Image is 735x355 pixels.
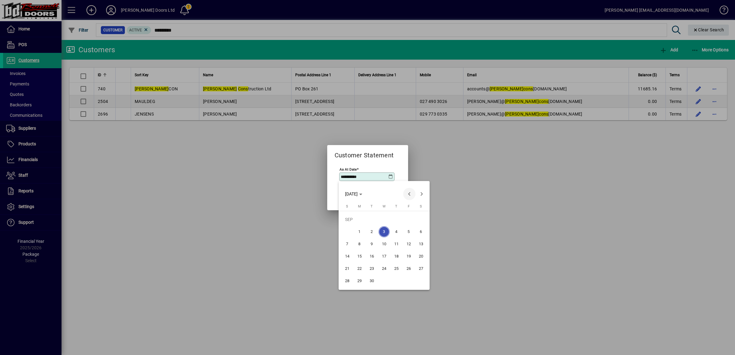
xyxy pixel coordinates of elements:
[343,188,365,199] button: Choose month and year
[341,213,427,226] td: SEP
[354,226,365,237] span: 1
[379,239,390,250] span: 10
[378,238,390,250] button: Wed Sep 10 2025
[415,263,427,274] span: 27
[366,275,378,287] button: Tue Sep 30 2025
[353,262,366,275] button: Mon Sep 22 2025
[346,204,348,208] span: S
[366,275,377,286] span: 30
[403,239,414,250] span: 12
[379,226,390,237] span: 3
[353,226,366,238] button: Mon Sep 01 2025
[391,239,402,250] span: 11
[345,191,358,196] span: [DATE]
[403,226,414,237] span: 5
[342,239,353,250] span: 7
[378,250,390,262] button: Wed Sep 17 2025
[366,226,377,237] span: 2
[415,188,428,200] button: Next month
[403,263,414,274] span: 26
[415,239,427,250] span: 13
[390,226,403,238] button: Thu Sep 04 2025
[415,226,427,237] span: 6
[391,251,402,262] span: 18
[366,263,377,274] span: 23
[390,262,403,275] button: Thu Sep 25 2025
[403,238,415,250] button: Fri Sep 12 2025
[391,226,402,237] span: 4
[403,262,415,275] button: Fri Sep 26 2025
[354,251,365,262] span: 15
[378,226,390,238] button: Wed Sep 03 2025
[383,204,386,208] span: W
[353,275,366,287] button: Mon Sep 29 2025
[403,251,414,262] span: 19
[379,251,390,262] span: 17
[366,262,378,275] button: Tue Sep 23 2025
[353,250,366,262] button: Mon Sep 15 2025
[395,204,397,208] span: T
[366,238,378,250] button: Tue Sep 09 2025
[371,204,373,208] span: T
[415,226,427,238] button: Sat Sep 06 2025
[378,262,390,275] button: Wed Sep 24 2025
[341,262,353,275] button: Sun Sep 21 2025
[390,238,403,250] button: Thu Sep 11 2025
[391,263,402,274] span: 25
[420,204,422,208] span: S
[366,239,377,250] span: 9
[403,188,415,200] button: Previous month
[353,238,366,250] button: Mon Sep 08 2025
[390,250,403,262] button: Thu Sep 18 2025
[403,226,415,238] button: Fri Sep 05 2025
[354,239,365,250] span: 8
[354,275,365,286] span: 29
[341,275,353,287] button: Sun Sep 28 2025
[342,263,353,274] span: 21
[354,263,365,274] span: 22
[403,250,415,262] button: Fri Sep 19 2025
[366,226,378,238] button: Tue Sep 02 2025
[358,204,361,208] span: M
[408,204,410,208] span: F
[342,251,353,262] span: 14
[415,262,427,275] button: Sat Sep 27 2025
[342,275,353,286] span: 28
[415,251,427,262] span: 20
[341,238,353,250] button: Sun Sep 07 2025
[366,250,378,262] button: Tue Sep 16 2025
[341,250,353,262] button: Sun Sep 14 2025
[415,250,427,262] button: Sat Sep 20 2025
[415,238,427,250] button: Sat Sep 13 2025
[379,263,390,274] span: 24
[366,251,377,262] span: 16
